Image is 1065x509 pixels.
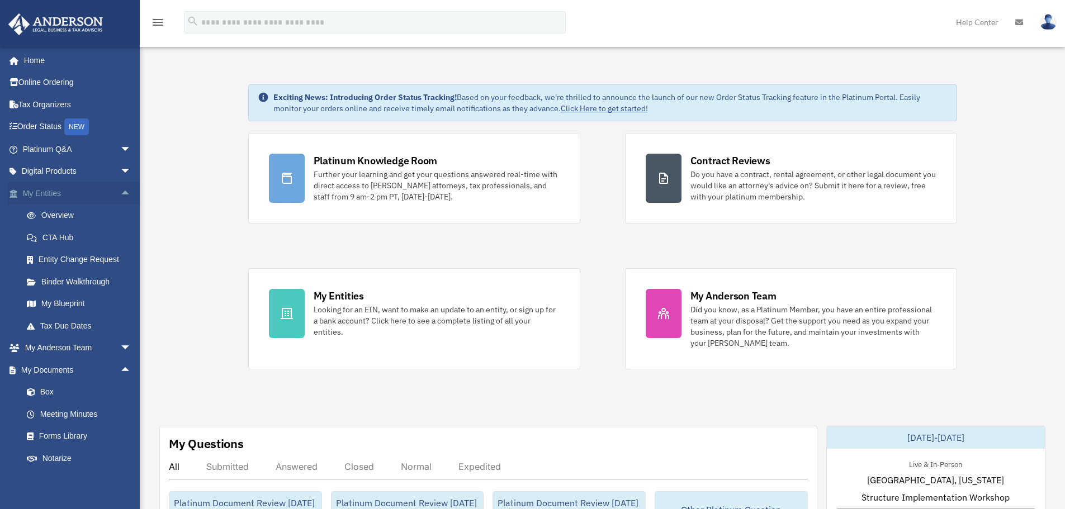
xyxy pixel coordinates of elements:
a: Platinum Knowledge Room Further your learning and get your questions answered real-time with dire... [248,133,580,223]
img: User Pic [1040,14,1057,30]
div: Based on your feedback, we're thrilled to announce the launch of our new Order Status Tracking fe... [273,92,948,114]
a: My Anderson Teamarrow_drop_down [8,337,148,359]
a: Entity Change Request [16,249,148,271]
a: Click Here to get started! [561,103,648,113]
a: My Entities Looking for an EIN, want to make an update to an entity, or sign up for a bank accoun... [248,268,580,369]
span: Structure Implementation Workshop [862,491,1010,504]
div: Contract Reviews [690,154,770,168]
div: Platinum Knowledge Room [314,154,438,168]
a: Tax Due Dates [16,315,148,337]
span: [GEOGRAPHIC_DATA], [US_STATE] [867,473,1004,487]
a: Platinum Q&Aarrow_drop_down [8,138,148,160]
a: Box [16,381,148,403]
a: Binder Walkthrough [16,270,148,293]
div: Live & In-Person [900,458,971,469]
div: [DATE]-[DATE] [827,426,1045,449]
a: Contract Reviews Do you have a contract, rental agreement, or other legal document you would like... [625,133,957,223]
strong: Exciting News: Introducing Order Status Tracking! [273,92,457,102]
a: CTA Hub [16,226,148,249]
a: Digital Productsarrow_drop_down [8,160,148,183]
span: arrow_drop_up [120,182,143,205]
a: Tax Organizers [8,93,148,116]
span: arrow_drop_down [120,337,143,360]
a: Home [8,49,143,72]
div: Expedited [458,461,501,472]
span: arrow_drop_down [120,138,143,161]
a: My Anderson Team Did you know, as a Platinum Member, you have an entire professional team at your... [625,268,957,369]
a: Online Ordering [8,72,148,94]
div: Answered [276,461,318,472]
a: My Blueprint [16,293,148,315]
div: My Entities [314,289,364,303]
span: arrow_drop_down [120,160,143,183]
a: menu [151,20,164,29]
div: Closed [344,461,374,472]
span: arrow_drop_down [120,469,143,492]
div: Do you have a contract, rental agreement, or other legal document you would like an attorney's ad... [690,169,936,202]
div: NEW [64,118,89,135]
i: search [187,15,199,27]
div: Further your learning and get your questions answered real-time with direct access to [PERSON_NAM... [314,169,560,202]
a: My Entitiesarrow_drop_up [8,182,148,204]
a: Overview [16,204,148,227]
div: My Questions [169,435,244,452]
img: Anderson Advisors Platinum Portal [5,13,106,35]
i: menu [151,16,164,29]
div: Did you know, as a Platinum Member, you have an entire professional team at your disposal? Get th... [690,304,936,349]
div: Submitted [206,461,249,472]
a: Meeting Minutes [16,403,148,425]
div: All [169,461,179,472]
a: Forms Library [16,425,148,448]
div: Looking for an EIN, want to make an update to an entity, or sign up for a bank account? Click her... [314,304,560,337]
a: My Documentsarrow_drop_up [8,359,148,381]
div: Normal [401,461,432,472]
a: Notarize [16,447,148,469]
span: arrow_drop_up [120,359,143,382]
a: Online Learningarrow_drop_down [8,469,148,492]
a: Order StatusNEW [8,116,148,139]
div: My Anderson Team [690,289,777,303]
